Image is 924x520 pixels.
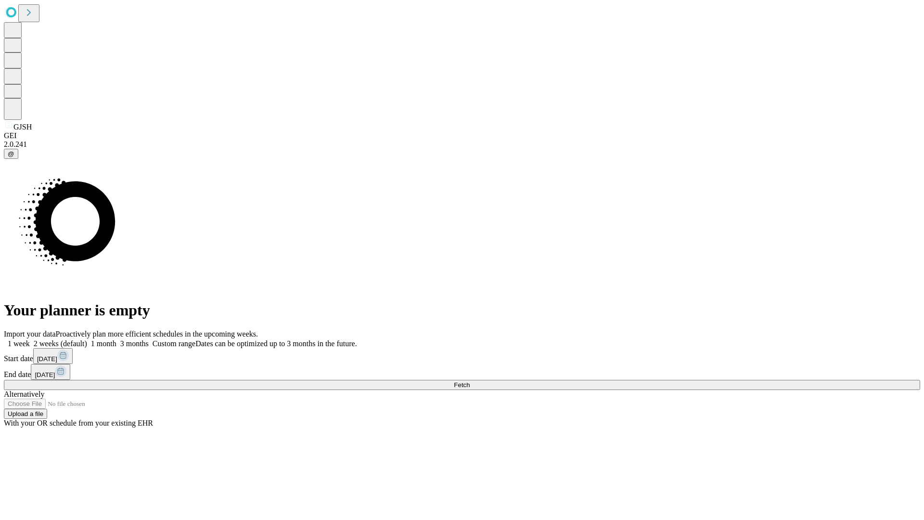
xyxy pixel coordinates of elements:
h1: Your planner is empty [4,301,920,319]
span: Custom range [153,339,195,348]
span: 3 months [120,339,149,348]
button: [DATE] [31,364,70,380]
button: Upload a file [4,409,47,419]
span: 1 week [8,339,30,348]
span: Import your data [4,330,56,338]
span: Dates can be optimized up to 3 months in the future. [195,339,357,348]
button: @ [4,149,18,159]
div: 2.0.241 [4,140,920,149]
span: Fetch [454,381,470,389]
span: With your OR schedule from your existing EHR [4,419,153,427]
span: Proactively plan more efficient schedules in the upcoming weeks. [56,330,258,338]
span: 2 weeks (default) [34,339,87,348]
span: @ [8,150,14,157]
div: Start date [4,348,920,364]
span: [DATE] [35,371,55,378]
span: GJSH [13,123,32,131]
span: Alternatively [4,390,44,398]
button: [DATE] [33,348,73,364]
span: 1 month [91,339,116,348]
div: End date [4,364,920,380]
button: Fetch [4,380,920,390]
div: GEI [4,131,920,140]
span: [DATE] [37,355,57,363]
